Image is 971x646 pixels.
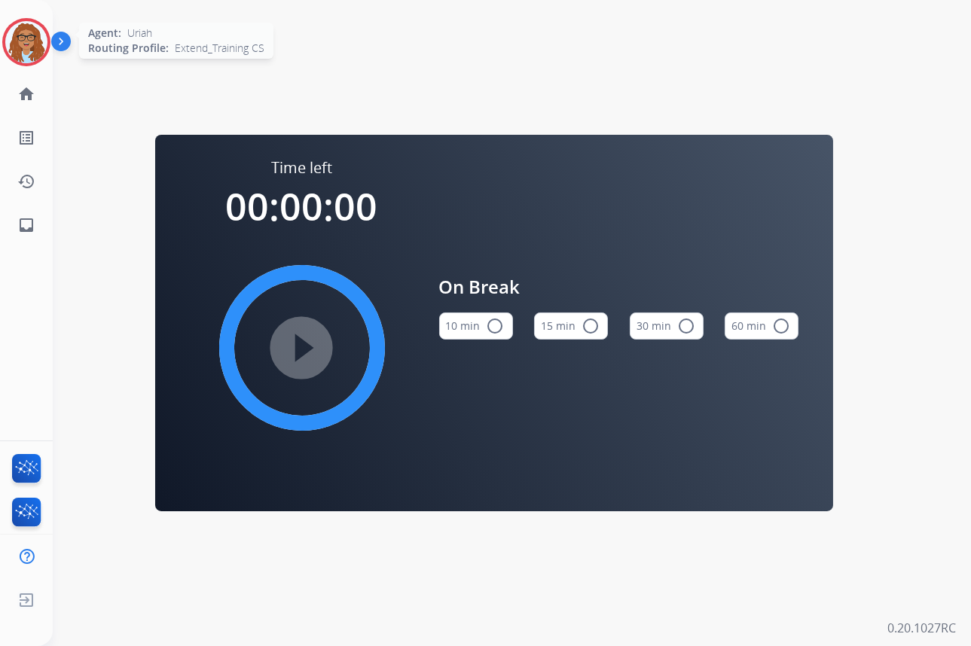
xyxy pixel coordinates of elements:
[772,317,790,335] mat-icon: radio_button_unchecked
[17,85,35,103] mat-icon: home
[439,312,513,340] button: 10 min
[439,273,799,300] span: On Break
[175,41,264,56] span: Extend_Training CS
[630,312,704,340] button: 30 min
[88,26,121,41] span: Agent:
[17,129,35,147] mat-icon: list_alt
[534,312,608,340] button: 15 min
[582,317,600,335] mat-icon: radio_button_unchecked
[487,317,505,335] mat-icon: radio_button_unchecked
[5,21,47,63] img: avatar
[88,41,169,56] span: Routing Profile:
[887,619,956,637] p: 0.20.1027RC
[226,181,378,232] span: 00:00:00
[725,312,798,340] button: 60 min
[127,26,152,41] span: Uriah
[677,317,695,335] mat-icon: radio_button_unchecked
[17,172,35,190] mat-icon: history
[17,216,35,234] mat-icon: inbox
[271,157,332,178] span: Time left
